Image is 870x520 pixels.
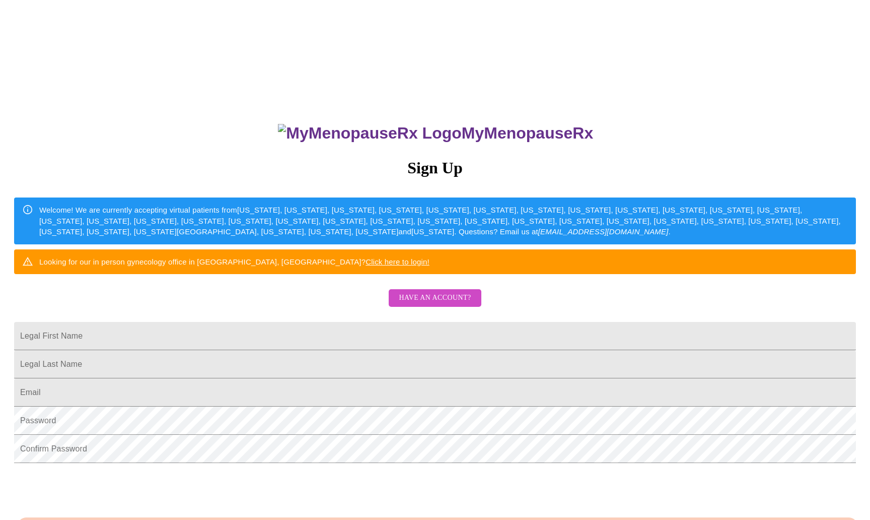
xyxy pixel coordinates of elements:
div: Looking for our in person gynecology office in [GEOGRAPHIC_DATA], [GEOGRAPHIC_DATA]? [39,252,429,271]
em: [EMAIL_ADDRESS][DOMAIN_NAME] [538,227,669,236]
span: Have an account? [399,292,471,304]
a: Have an account? [386,300,483,309]
div: Welcome! We are currently accepting virtual patients from [US_STATE], [US_STATE], [US_STATE], [US... [39,201,848,241]
iframe: reCAPTCHA [14,468,167,507]
a: Click here to login! [366,257,429,266]
button: Have an account? [389,289,481,307]
h3: Sign Up [14,159,856,177]
img: MyMenopauseRx Logo [278,124,461,143]
h3: MyMenopauseRx [16,124,856,143]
